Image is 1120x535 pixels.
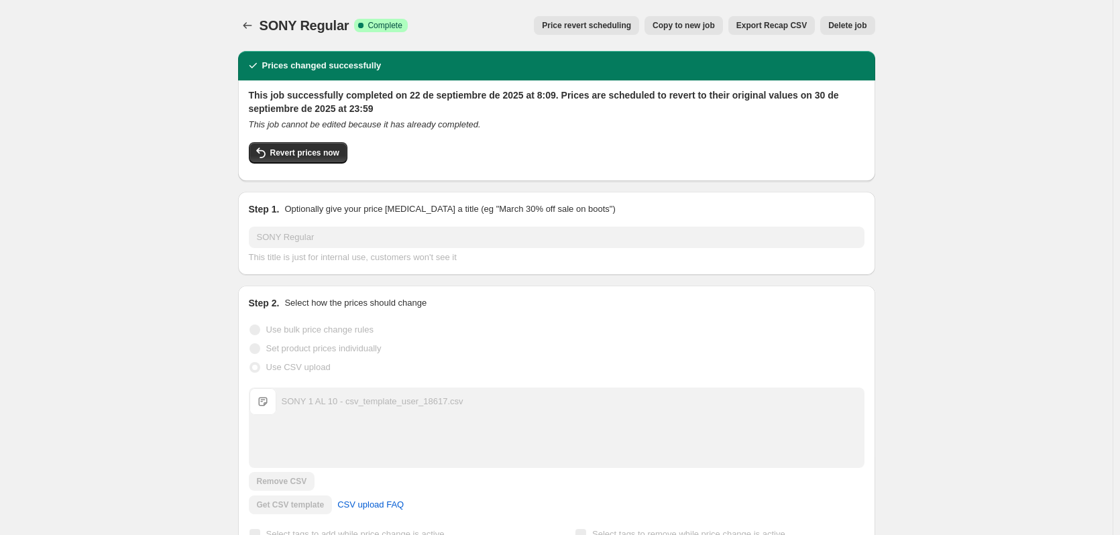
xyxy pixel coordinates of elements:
[262,59,382,72] h2: Prices changed successfully
[249,142,347,164] button: Revert prices now
[828,20,866,31] span: Delete job
[728,16,815,35] button: Export Recap CSV
[260,18,349,33] span: SONY Regular
[820,16,875,35] button: Delete job
[653,20,715,31] span: Copy to new job
[249,202,280,216] h2: Step 1.
[534,16,639,35] button: Price revert scheduling
[249,119,481,129] i: This job cannot be edited because it has already completed.
[266,362,331,372] span: Use CSV upload
[645,16,723,35] button: Copy to new job
[249,252,457,262] span: This title is just for internal use, customers won't see it
[249,227,864,248] input: 30% off holiday sale
[270,147,339,158] span: Revert prices now
[238,16,257,35] button: Price change jobs
[249,296,280,310] h2: Step 2.
[329,494,412,516] a: CSV upload FAQ
[249,88,864,115] h2: This job successfully completed on 22 de septiembre de 2025 at 8:09. Prices are scheduled to reve...
[282,395,463,408] div: SONY 1 AL 10 - csv_template_user_18617.csv
[542,20,631,31] span: Price revert scheduling
[266,343,382,353] span: Set product prices individually
[284,202,615,216] p: Optionally give your price [MEDICAL_DATA] a title (eg "March 30% off sale on boots")
[266,324,374,335] span: Use bulk price change rules
[368,20,402,31] span: Complete
[337,498,404,512] span: CSV upload FAQ
[284,296,427,310] p: Select how the prices should change
[736,20,807,31] span: Export Recap CSV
